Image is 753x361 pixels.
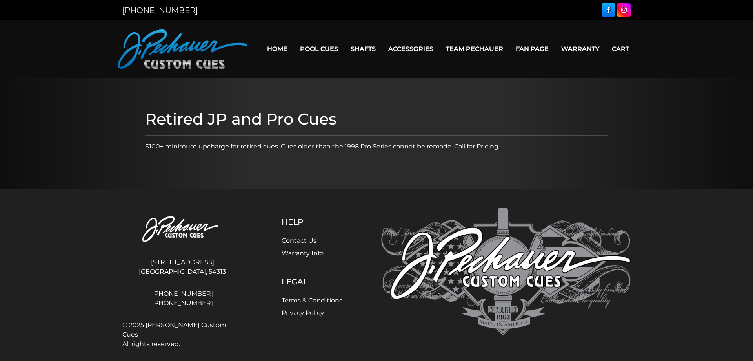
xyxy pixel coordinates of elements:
a: Shafts [344,39,382,59]
a: Cart [606,39,635,59]
h1: Retired JP and Pro Cues [145,110,608,128]
h5: Legal [282,277,342,286]
a: Team Pechauer [440,39,509,59]
a: Home [261,39,294,59]
a: Contact Us [282,237,316,244]
img: Pechauer Custom Cues [122,208,242,251]
span: © 2025 [PERSON_NAME] Custom Cues All rights reserved. [122,321,242,349]
img: Pechauer Custom Cues [381,208,631,335]
a: [PHONE_NUMBER] [122,289,242,299]
a: Warranty Info [282,249,324,257]
h5: Help [282,217,342,227]
address: [STREET_ADDRESS] [GEOGRAPHIC_DATA], 54313 [122,255,242,280]
p: $100+ minimum upcharge for retired cues. Cues older than the 1998 Pro Series cannot be remade. Ca... [145,142,608,151]
a: [PHONE_NUMBER] [122,299,242,308]
a: [PHONE_NUMBER] [122,5,198,15]
a: Terms & Conditions [282,297,342,304]
a: Warranty [555,39,606,59]
a: Accessories [382,39,440,59]
a: Pool Cues [294,39,344,59]
a: Fan Page [509,39,555,59]
img: Pechauer Custom Cues [118,29,247,69]
a: Privacy Policy [282,309,324,317]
